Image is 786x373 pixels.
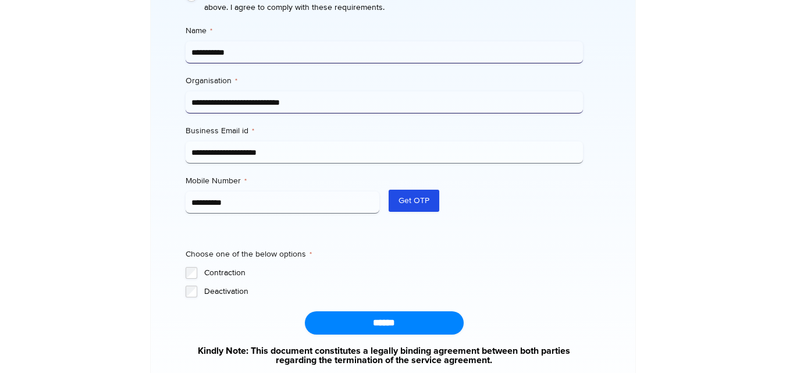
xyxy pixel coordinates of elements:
[389,190,439,212] button: Get OTP
[186,125,583,137] label: Business Email id
[186,248,312,260] legend: Choose one of the below options
[186,25,583,37] label: Name
[186,175,380,187] label: Mobile Number
[204,267,583,279] label: Contraction
[186,346,583,365] a: Kindly Note: This document constitutes a legally binding agreement between both parties regarding...
[186,75,583,87] label: Organisation
[204,286,583,297] label: Deactivation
